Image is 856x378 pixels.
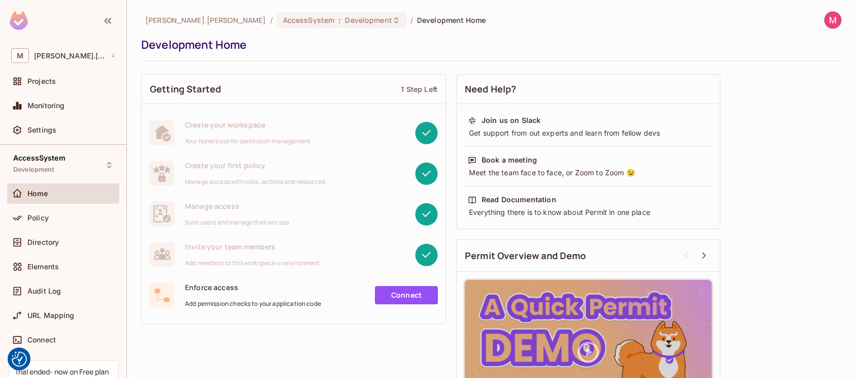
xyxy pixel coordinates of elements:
[482,155,537,165] div: Book a meeting
[468,128,709,138] div: Get support from out experts and learn from fellow devs
[185,218,289,227] span: Sync users and manage their access
[482,195,556,205] div: Read Documentation
[270,15,273,25] li: /
[375,286,438,304] a: Connect
[410,15,413,25] li: /
[825,12,841,28] img: Michał Wójcik
[401,84,437,94] div: 1 Step Left
[338,16,341,24] span: :
[12,352,27,367] button: Consent Preferences
[34,52,105,60] span: Workspace: michal.wojcik
[482,115,541,125] div: Join us on Slack
[13,154,66,162] span: AccessSystem
[185,178,325,186] span: Manage access with roles, actions and resources
[465,249,586,262] span: Permit Overview and Demo
[27,287,61,295] span: Audit Log
[283,15,335,25] span: AccessSystem
[185,137,310,145] span: Your home base for permission management
[145,15,266,25] span: the active workspace
[12,352,27,367] img: Revisit consent button
[468,207,709,217] div: Everything there is to know about Permit in one place
[185,201,289,211] span: Manage access
[465,83,517,96] span: Need Help?
[15,367,109,376] div: Trial ended- now on Free plan
[27,190,48,198] span: Home
[13,166,54,174] span: Development
[345,15,392,25] span: Development
[150,83,221,96] span: Getting Started
[27,214,49,222] span: Policy
[417,15,486,25] span: Development Home
[185,161,325,170] span: Create your first policy
[27,102,65,110] span: Monitoring
[141,37,837,52] div: Development Home
[468,168,709,178] div: Meet the team face to face, or Zoom to Zoom 😉
[27,238,59,246] span: Directory
[27,263,59,271] span: Elements
[185,120,310,130] span: Create your workspace
[27,311,75,320] span: URL Mapping
[185,259,320,267] span: Add members to this workspace or environment
[185,242,320,251] span: Invite your team members
[185,282,321,292] span: Enforce access
[10,11,28,30] img: SReyMgAAAABJRU5ErkJggg==
[27,336,56,344] span: Connect
[27,126,56,134] span: Settings
[27,77,56,85] span: Projects
[185,300,321,308] span: Add permission checks to your application code
[11,48,29,63] span: M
